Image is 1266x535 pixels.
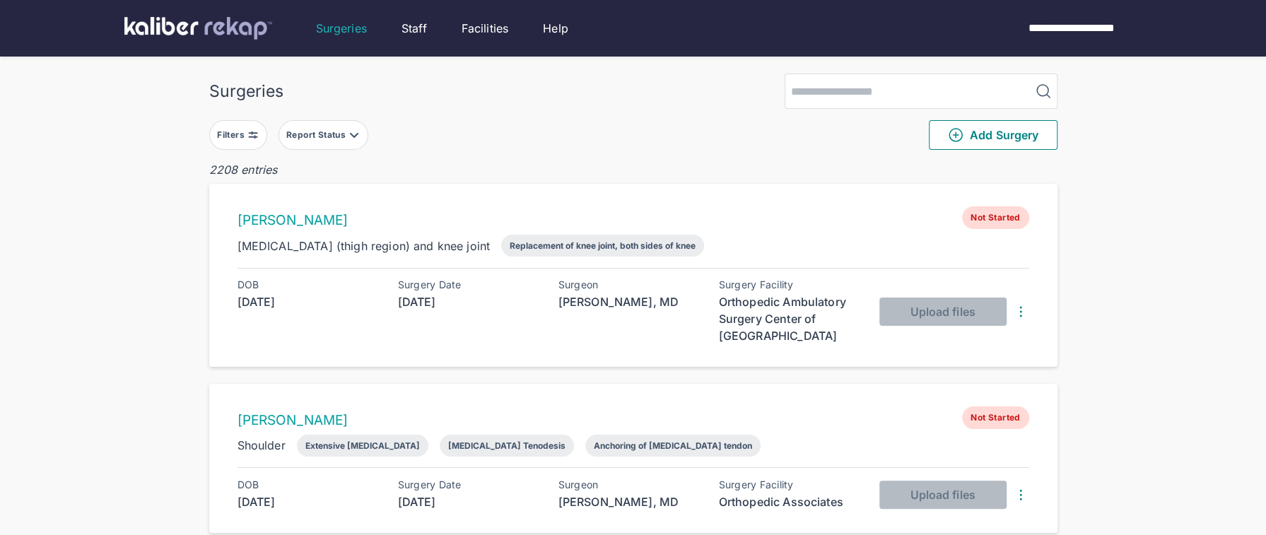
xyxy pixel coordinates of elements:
[558,493,700,510] div: [PERSON_NAME], MD
[719,479,860,490] div: Surgery Facility
[543,20,568,37] a: Help
[238,293,379,310] div: [DATE]
[879,298,1007,326] button: Upload files
[209,81,283,101] div: Surgeries
[1035,83,1052,100] img: MagnifyingGlass.1dc66aab.svg
[947,127,964,143] img: PlusCircleGreen.5fd88d77.svg
[316,20,367,37] a: Surgeries
[510,240,696,251] div: Replacement of knee joint, both sides of knee
[947,127,1038,143] span: Add Surgery
[247,129,259,141] img: faders-horizontal-grey.d550dbda.svg
[448,440,565,451] div: [MEDICAL_DATA] Tenodesis
[209,120,267,150] button: Filters
[398,479,539,490] div: Surgery Date
[398,293,539,310] div: [DATE]
[238,212,348,228] a: [PERSON_NAME]
[1012,486,1029,503] img: DotsThreeVertical.31cb0eda.svg
[962,206,1028,229] span: Not Started
[719,293,860,344] div: Orthopedic Ambulatory Surgery Center of [GEOGRAPHIC_DATA]
[929,120,1057,150] button: Add Surgery
[348,129,360,141] img: filter-caret-down-grey.b3560631.svg
[238,237,491,254] div: [MEDICAL_DATA] (thigh region) and knee joint
[910,488,975,502] span: Upload files
[238,493,379,510] div: [DATE]
[217,129,247,141] div: Filters
[238,437,286,454] div: Shoulder
[719,279,860,290] div: Surgery Facility
[305,440,420,451] div: Extensive [MEDICAL_DATA]
[558,293,700,310] div: [PERSON_NAME], MD
[1012,303,1029,320] img: DotsThreeVertical.31cb0eda.svg
[286,129,348,141] div: Report Status
[398,493,539,510] div: [DATE]
[879,481,1007,509] button: Upload files
[558,479,700,490] div: Surgeon
[209,161,1057,178] div: 2208 entries
[910,305,975,319] span: Upload files
[719,493,860,510] div: Orthopedic Associates
[462,20,509,37] a: Facilities
[402,20,427,37] a: Staff
[238,412,348,428] a: [PERSON_NAME]
[398,279,539,290] div: Surgery Date
[962,406,1028,429] span: Not Started
[594,440,752,451] div: Anchoring of [MEDICAL_DATA] tendon
[558,279,700,290] div: Surgeon
[238,279,379,290] div: DOB
[124,17,272,40] img: kaliber labs logo
[279,120,368,150] button: Report Status
[238,479,379,490] div: DOB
